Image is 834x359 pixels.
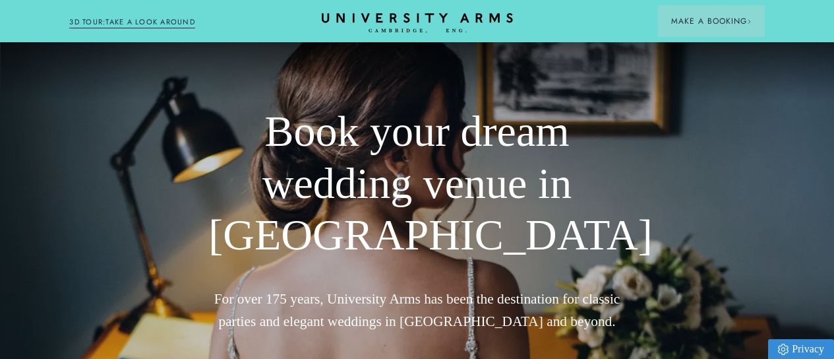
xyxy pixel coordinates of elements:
a: 3D TOUR:TAKE A LOOK AROUND [69,16,195,28]
img: Privacy [778,344,789,355]
img: Arrow icon [747,19,752,24]
h1: Book your dream wedding venue in [GEOGRAPHIC_DATA] [208,106,626,261]
span: Make a Booking [671,15,752,27]
a: Home [322,13,513,34]
button: Make a BookingArrow icon [658,5,765,37]
p: For over 175 years, University Arms has been the destination for classic parties and elegant wedd... [208,288,626,333]
a: Privacy [768,339,834,359]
